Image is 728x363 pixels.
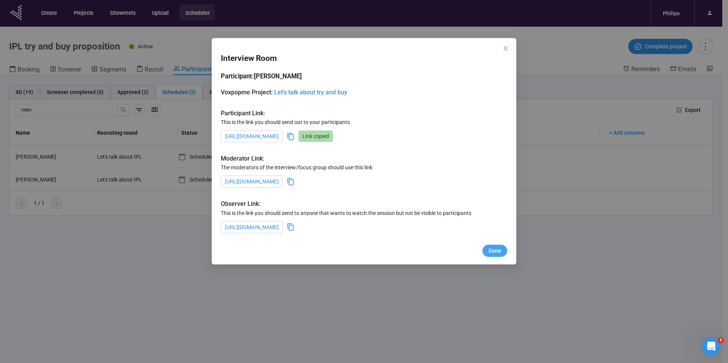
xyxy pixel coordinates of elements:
button: Done [482,245,507,257]
a: [URL][DOMAIN_NAME] [225,133,279,139]
p: The moderators of the interview/focus group should use this link [221,163,507,172]
span: 2 [718,337,724,343]
button: Close [501,45,510,53]
a: Let's talk about try and buy [274,89,347,96]
header: Participant Link: [221,108,507,118]
header: Observer Link: [221,199,507,209]
h2: Interview Room [221,52,507,65]
p: Link copied [299,131,333,142]
header: Moderator Link: [221,154,507,163]
span: Done [489,247,501,255]
span: close [503,45,509,51]
a: [URL][DOMAIN_NAME] [225,178,279,185]
p: This is the link you should send to anyone that wants to watch the session but not be visible to ... [221,209,507,217]
h3: Participant: [PERSON_NAME] [221,72,507,81]
header: Voxpopme Project: [221,88,507,97]
a: [URL][DOMAIN_NAME] [225,224,279,230]
iframe: Intercom live chat [702,337,720,355]
p: This is the link you should send out to your participants [221,118,507,126]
